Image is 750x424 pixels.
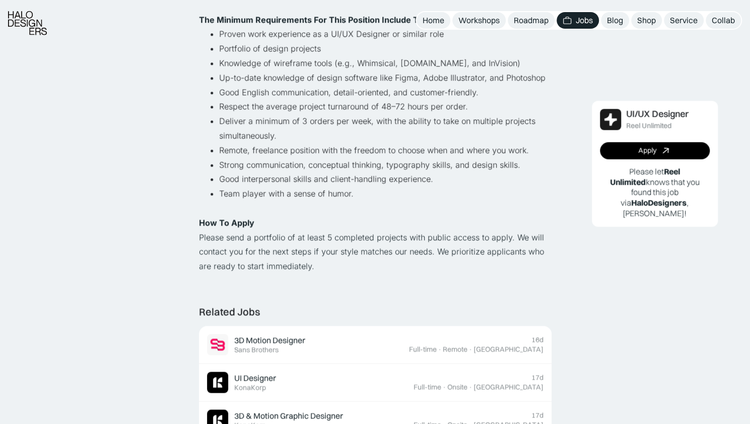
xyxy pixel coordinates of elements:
[557,12,599,29] a: Jobs
[409,345,437,354] div: Full-time
[442,383,446,391] div: ·
[610,166,680,187] b: Reel Unlimited
[607,15,623,26] div: Blog
[600,166,710,219] p: Please let knows that you found this job via , [PERSON_NAME]!
[531,411,543,419] div: 17d
[219,70,552,85] li: Up-to-date knowledge of design software like Figma, Adobe Illustrator, and Photoshop
[219,99,552,114] li: Respect the average project turnaround of 48–72 hours per order.
[712,15,735,26] div: Collab
[219,41,552,56] li: Portfolio of design projects
[468,345,472,354] div: ·
[670,15,698,26] div: Service
[631,12,662,29] a: Shop
[631,197,687,207] b: HaloDesigners
[219,143,552,158] li: Remote, freelance position with the freedom to choose when and where you work.
[473,345,543,354] div: [GEOGRAPHIC_DATA]
[199,364,552,401] a: Job ImageUI DesignerKonaKorp17dFull-time·Onsite·[GEOGRAPHIC_DATA]
[601,12,629,29] a: Blog
[207,334,228,355] img: Job Image
[443,345,467,354] div: Remote
[219,172,552,186] li: Good interpersonal skills and client-handling experience.
[417,12,450,29] a: Home
[638,147,656,155] div: Apply
[514,15,549,26] div: Roadmap
[508,12,555,29] a: Roadmap
[199,15,468,25] strong: The Minimum Requirements For This Position Include The Following
[452,12,506,29] a: Workshops
[664,12,704,29] a: Service
[199,218,254,228] strong: How To Apply
[438,345,442,354] div: ·
[199,216,552,230] p: ‍
[637,15,656,26] div: Shop
[199,306,260,318] div: Related Jobs
[234,383,266,392] div: KonaKorp
[234,410,343,421] div: 3D & Motion Graphic Designer
[531,373,543,382] div: 17d
[458,15,500,26] div: Workshops
[600,109,621,130] img: Job Image
[219,114,552,143] li: Deliver a minimum of 3 orders per week, with the ability to take on multiple projects simultaneou...
[219,56,552,70] li: Knowledge of wireframe tools (e.g., Whimsical, [DOMAIN_NAME], and InVision)
[219,158,552,172] li: Strong communication, conceptual thinking, typography skills, and design skills.
[199,230,552,273] p: Please send a portfolio of at least 5 completed projects with public access to apply. We will con...
[199,326,552,364] a: Job Image3D Motion DesignerSans Brothers16dFull-time·Remote·[GEOGRAPHIC_DATA]
[468,383,472,391] div: ·
[219,85,552,100] li: Good English communication, detail-oriented, and customer-friendly.
[447,383,467,391] div: Onsite
[219,27,552,41] li: Proven work experience as a UI/UX Designer or similar role
[706,12,741,29] a: Collab
[531,335,543,344] div: 16d
[473,383,543,391] div: [GEOGRAPHIC_DATA]
[600,142,710,159] a: Apply
[207,372,228,393] img: Job Image
[626,109,689,119] div: UI/UX Designer
[414,383,441,391] div: Full-time
[219,186,552,216] li: Team player with a sense of humor.
[423,15,444,26] div: Home
[626,121,671,130] div: Reel Unlimited
[234,345,279,354] div: Sans Brothers
[576,15,593,26] div: Jobs
[234,335,305,345] div: 3D Motion Designer
[234,373,276,383] div: UI Designer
